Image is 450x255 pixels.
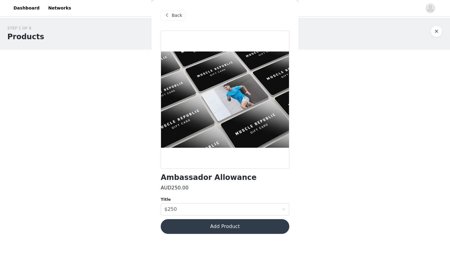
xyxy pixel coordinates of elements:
[161,184,189,192] h3: AUD250.00
[161,196,289,203] div: Title
[7,31,44,42] h1: Products
[7,25,44,31] div: STEP 1 OF 6
[427,3,433,13] div: avatar
[164,204,177,215] div: $250
[161,219,289,234] button: Add Product
[44,1,75,15] a: Networks
[172,12,182,19] span: Back
[10,1,43,15] a: Dashboard
[161,173,257,182] h1: Ambassador Allowance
